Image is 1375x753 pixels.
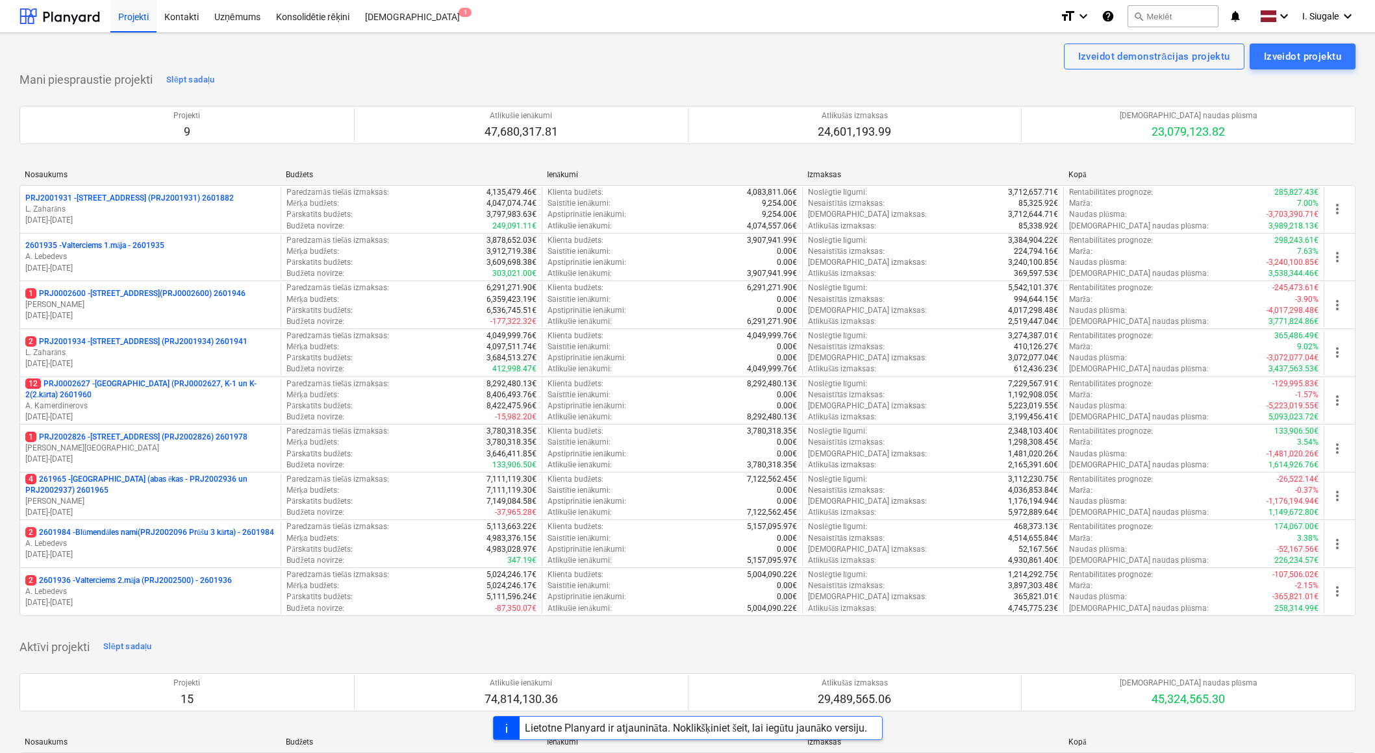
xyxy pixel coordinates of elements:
button: Meklēt [1128,5,1218,27]
p: 410,126.27€ [1014,341,1058,352]
p: 3,437,563.53€ [1268,364,1318,375]
p: A. Lebedevs [25,538,275,549]
p: -26,522.14€ [1277,474,1318,485]
span: 2 [25,527,36,537]
p: [DEMOGRAPHIC_DATA] naudas plūsma : [1069,412,1209,423]
p: Budžeta novirze : [286,221,344,232]
p: Mani piespraustie projekti [19,72,153,88]
p: Klienta budžets : [548,474,603,485]
div: 2601935 -Valterciems 1.māja - 2601935A. Lebedevs[DATE]-[DATE] [25,240,275,273]
div: Izmaksas [807,170,1058,179]
p: 0.00€ [777,341,797,352]
p: [DEMOGRAPHIC_DATA] izmaksas : [808,449,927,460]
p: 5,093,023.72€ [1268,412,1318,423]
p: 3,780,318.35€ [486,426,536,437]
button: Izveidot demonstrācijas projektu [1064,43,1244,69]
div: Budžets [286,170,536,180]
p: Rentabilitātes prognoze : [1069,235,1153,246]
p: 365,486.49€ [1274,330,1318,341]
p: Naudas plūsma : [1069,352,1127,364]
i: Zināšanu pamats [1102,8,1115,24]
div: 1PRJ0002600 -[STREET_ADDRESS](PRJ0002600) 2601946[PERSON_NAME][DATE]-[DATE] [25,288,275,321]
p: 249,091.11€ [492,221,536,232]
p: Pārskatīts budžets : [286,496,353,507]
p: 3,878,652.03€ [486,235,536,246]
p: [DEMOGRAPHIC_DATA] izmaksas : [808,257,927,268]
p: Apstiprinātie ienākumi : [548,401,627,412]
span: more_vert [1330,441,1345,456]
p: Nesaistītās izmaksas : [808,389,885,401]
p: PRJ2002826 - [STREET_ADDRESS] (PRJ2002826) 2601978 [25,432,247,443]
p: Saistītie ienākumi : [548,198,611,209]
div: 22601936 -Valterciems 2.māja (PRJ2002500) - 2601936A. Lebedevs[DATE]-[DATE] [25,575,275,608]
p: Marža : [1069,389,1092,401]
p: Paredzamās tiešās izmaksas : [286,474,388,485]
p: Noslēgtie līgumi : [808,235,867,246]
p: 133,906.50€ [1274,426,1318,437]
p: 4,036,853.84€ [1008,485,1058,496]
p: 6,536,745.51€ [486,305,536,316]
p: Atlikušās izmaksas [818,110,891,121]
p: 1,298,308.45€ [1008,437,1058,448]
p: Mērķa budžets : [286,341,339,352]
p: Rentabilitātes prognoze : [1069,282,1153,293]
p: Atlikušie ienākumi : [548,268,612,279]
p: 3,112,230.75€ [1008,474,1058,485]
p: Apstiprinātie ienākumi : [548,305,627,316]
p: Paredzamās tiešās izmaksas : [286,330,388,341]
span: 1 [25,432,36,442]
p: Nesaistītās izmaksas : [808,437,885,448]
p: 8,292,480.13€ [747,378,797,389]
p: 7,122,562.45€ [747,474,797,485]
p: Apstiprinātie ienākumi : [548,209,627,220]
p: Mērķa budžets : [286,437,339,448]
i: format_size [1060,8,1076,24]
p: -245,473.61€ [1272,282,1318,293]
p: Atlikušie ienākumi : [548,460,612,471]
p: Noslēgtie līgumi : [808,378,867,389]
p: Pārskatīts budžets : [286,449,353,460]
p: 3,274,387.01€ [1008,330,1058,341]
p: 8,292,480.13€ [486,378,536,389]
p: Marža : [1069,437,1092,448]
p: Nesaistītās izmaksas : [808,294,885,305]
p: 3,240,100.85€ [1008,257,1058,268]
span: more_vert [1330,584,1345,599]
p: Saistītie ienākumi : [548,294,611,305]
p: 6,291,271.90€ [747,282,797,293]
i: keyboard_arrow_down [1076,8,1091,24]
p: PRJ0002600 - [STREET_ADDRESS](PRJ0002600) 2601946 [25,288,246,299]
p: Naudas plūsma : [1069,449,1127,460]
p: Marža : [1069,341,1092,352]
p: PRJ2001934 - [STREET_ADDRESS] (PRJ2001934) 2601941 [25,336,247,347]
p: [DEMOGRAPHIC_DATA] naudas plūsma [1120,110,1257,121]
p: Pārskatīts budžets : [286,209,353,220]
p: PRJ2001931 - [STREET_ADDRESS] (PRJ2001931) 2601882 [25,193,234,204]
span: 12 [25,378,41,389]
p: Paredzamās tiešās izmaksas : [286,187,388,198]
p: Nesaistītās izmaksas : [808,485,885,496]
p: Atlikušie ienākumi [485,110,558,121]
p: Rentabilitātes prognoze : [1069,426,1153,437]
p: Pārskatīts budžets : [286,401,353,412]
p: 6,291,271.90€ [486,282,536,293]
div: 12PRJ0002627 -[GEOGRAPHIC_DATA] (PRJ0002627, K-1 un K-2(2.kārta) 2601960A. Kamerdinerovs[DATE]-[D... [25,378,275,423]
p: [DEMOGRAPHIC_DATA] izmaksas : [808,305,927,316]
p: Naudas plūsma : [1069,209,1127,220]
p: Mērķa budžets : [286,198,339,209]
p: L. Zaharāns [25,347,275,358]
p: 0.00€ [777,352,797,364]
p: Atlikušie ienākumi : [548,221,612,232]
p: 3,780,318.35€ [747,460,797,471]
p: Paredzamās tiešās izmaksas : [286,426,388,437]
i: keyboard_arrow_down [1276,8,1292,24]
p: 5,223,019.55€ [1008,401,1058,412]
p: 8,406,493.76€ [486,389,536,401]
p: [DATE] - [DATE] [25,310,275,321]
p: 412,998.47€ [492,364,536,375]
p: 994,644.15€ [1014,294,1058,305]
p: 1,481,020.26€ [1008,449,1058,460]
p: Budžeta novirze : [286,412,344,423]
p: [DATE] - [DATE] [25,549,275,560]
p: Marža : [1069,294,1092,305]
